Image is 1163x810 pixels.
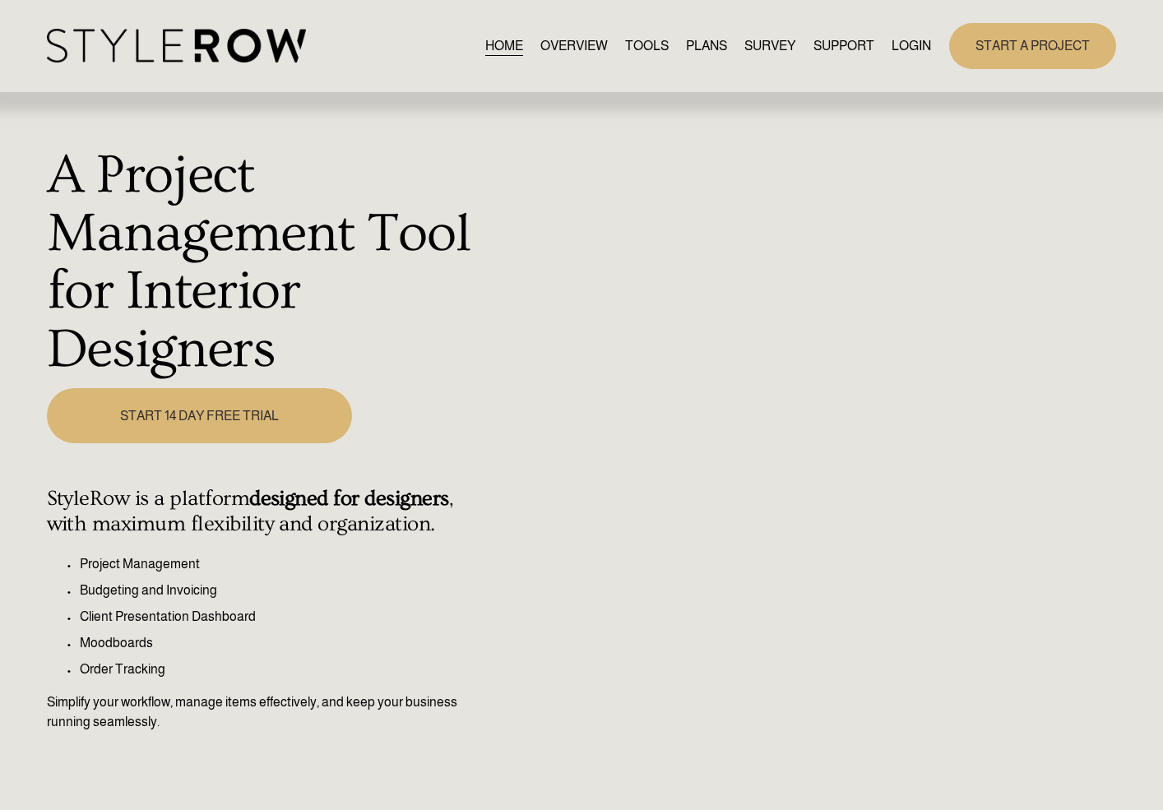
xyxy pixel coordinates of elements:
[47,486,488,536] h4: StyleRow is a platform , with maximum flexibility and organization.
[80,554,488,574] p: Project Management
[80,633,488,653] p: Moodboards
[744,35,795,57] a: SURVEY
[47,388,353,443] a: START 14 DAY FREE TRIAL
[540,35,608,57] a: OVERVIEW
[47,692,488,732] p: Simplify your workflow, manage items effectively, and keep your business running seamlessly.
[47,146,488,379] h1: A Project Management Tool for Interior Designers
[892,35,931,57] a: LOGIN
[47,29,306,62] img: StyleRow
[80,581,488,600] p: Budgeting and Invoicing
[949,23,1116,68] a: START A PROJECT
[80,607,488,627] p: Client Presentation Dashboard
[249,486,448,511] strong: designed for designers
[813,36,874,56] span: SUPPORT
[813,35,874,57] a: folder dropdown
[485,35,523,57] a: HOME
[80,660,488,679] p: Order Tracking
[625,35,669,57] a: TOOLS
[686,35,727,57] a: PLANS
